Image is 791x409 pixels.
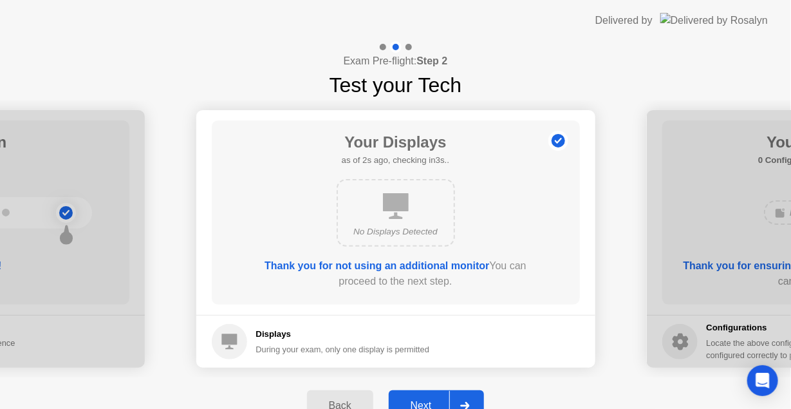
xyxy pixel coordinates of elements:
h5: as of 2s ago, checking in3s.. [342,154,449,167]
h4: Exam Pre-flight: [344,53,448,69]
h1: Test your Tech [330,70,462,100]
div: You can proceed to the next step. [248,258,543,289]
b: Step 2 [416,55,447,66]
h1: Your Displays [342,131,449,154]
div: Delivered by [595,13,653,28]
div: During your exam, only one display is permitted [256,343,430,356]
div: Open Intercom Messenger [747,365,778,396]
img: Delivered by Rosalyn [660,13,768,28]
div: No Displays Detected [348,225,443,238]
b: Thank you for not using an additional monitor [265,260,489,271]
h5: Displays [256,328,430,341]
